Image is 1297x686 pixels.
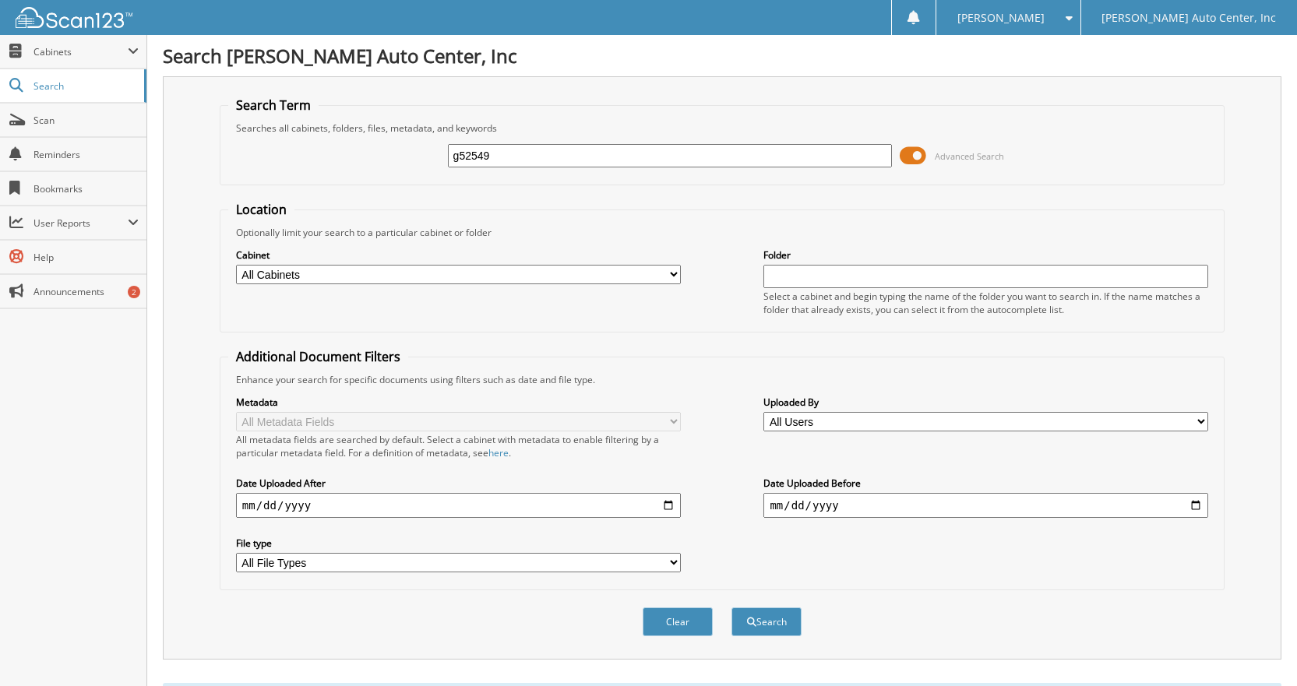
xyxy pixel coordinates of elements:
span: Bookmarks [33,182,139,195]
label: Date Uploaded Before [763,477,1208,490]
legend: Location [228,201,294,218]
div: Enhance your search for specific documents using filters such as date and file type. [228,373,1216,386]
input: start [236,493,681,518]
span: [PERSON_NAME] Auto Center, Inc [1101,13,1276,23]
span: Search [33,79,136,93]
div: All metadata fields are searched by default. Select a cabinet with metadata to enable filtering b... [236,433,681,459]
span: [PERSON_NAME] [957,13,1045,23]
span: Advanced Search [935,150,1004,162]
input: end [763,493,1208,518]
legend: Additional Document Filters [228,348,408,365]
div: Select a cabinet and begin typing the name of the folder you want to search in. If the name match... [763,290,1208,316]
label: Folder [763,248,1208,262]
span: Reminders [33,148,139,161]
label: Date Uploaded After [236,477,681,490]
a: here [488,446,509,459]
button: Clear [643,607,713,636]
label: Metadata [236,396,681,409]
span: Scan [33,114,139,127]
div: Searches all cabinets, folders, files, metadata, and keywords [228,121,1216,135]
span: Announcements [33,285,139,298]
div: Optionally limit your search to a particular cabinet or folder [228,226,1216,239]
span: Help [33,251,139,264]
legend: Search Term [228,97,319,114]
label: File type [236,536,681,550]
img: scan123-logo-white.svg [16,7,132,28]
div: 2 [128,286,140,298]
h1: Search [PERSON_NAME] Auto Center, Inc [163,43,1281,69]
label: Uploaded By [763,396,1208,409]
span: User Reports [33,216,128,230]
button: Search [731,607,802,636]
span: Cabinets [33,45,128,58]
label: Cabinet [236,248,681,262]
